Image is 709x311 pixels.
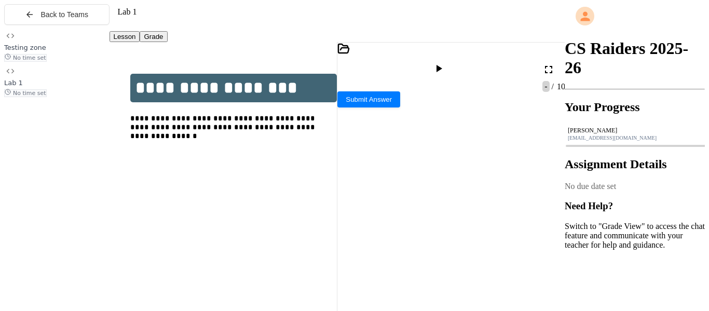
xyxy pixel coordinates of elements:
[110,31,140,42] button: Lesson
[4,89,47,97] span: No time set
[346,96,392,103] span: Submit Answer
[568,127,702,134] div: [PERSON_NAME]
[555,82,565,91] span: 10
[4,44,46,51] span: Testing zone
[565,4,705,28] div: My Account
[565,200,705,212] h3: Need Help?
[4,4,110,25] button: Back to Teams
[568,135,702,141] div: [EMAIL_ADDRESS][DOMAIN_NAME]
[552,82,554,91] span: /
[140,31,167,42] button: Grade
[565,100,705,114] h2: Your Progress
[4,54,47,62] span: No time set
[565,222,705,250] p: Switch to "Grade View" to access the chat feature and communicate with your teacher for help and ...
[565,157,705,171] h2: Assignment Details
[118,7,137,16] span: Lab 1
[40,10,88,19] span: Back to Teams
[337,91,400,107] button: Submit Answer
[565,182,705,191] div: No due date set
[565,39,705,77] h1: CS Raiders 2025-26
[4,79,23,87] span: Lab 1
[542,81,549,92] span: -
